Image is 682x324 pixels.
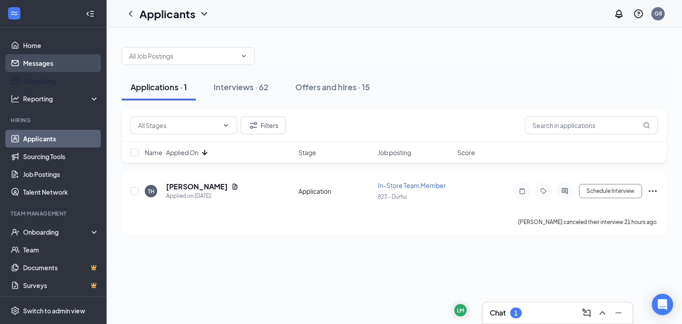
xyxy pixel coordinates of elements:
[23,72,99,90] a: Scheduling
[145,148,198,157] span: Name · Applied On
[457,307,464,314] div: LM
[166,192,238,200] div: Applied on [DATE]
[23,259,99,276] a: DocumentsCrown
[166,182,228,192] h5: [PERSON_NAME]
[517,188,527,195] svg: Note
[654,10,662,17] div: G8
[125,8,136,19] svg: ChevronLeft
[139,6,195,21] h1: Applicants
[231,183,238,190] svg: Document
[378,193,407,200] span: 823 - Durhu
[378,181,446,189] span: In-Store Team Member
[241,116,286,134] button: Filter Filters
[490,308,506,318] h3: Chat
[23,241,99,259] a: Team
[23,148,99,165] a: Sourcing Tools
[199,147,210,158] svg: ArrowDown
[23,228,91,236] div: Onboarding
[652,294,673,315] div: Open Intercom Messenger
[457,148,475,157] span: Score
[298,187,373,196] div: Application
[131,81,187,92] div: Applications · 1
[633,8,644,19] svg: QuestionInfo
[514,309,518,317] div: 1
[11,94,20,103] svg: Analysis
[518,218,658,227] div: [PERSON_NAME] canceled their interview 21 hours ago.
[199,8,210,19] svg: ChevronDown
[298,148,316,157] span: Stage
[11,116,97,124] div: Hiring
[525,116,658,134] input: Search in applications
[647,186,658,196] svg: Ellipses
[214,81,269,92] div: Interviews · 62
[23,94,99,103] div: Reporting
[597,308,608,318] svg: ChevronUp
[595,306,610,320] button: ChevronUp
[86,9,95,18] svg: Collapse
[611,306,626,320] button: Minimize
[222,122,230,129] svg: ChevronDown
[11,306,20,315] svg: Settings
[378,148,411,157] span: Job posting
[559,188,570,195] svg: ActiveChat
[23,306,85,315] div: Switch to admin view
[23,54,99,72] a: Messages
[11,210,97,217] div: Team Management
[240,52,247,60] svg: ChevronDown
[23,130,99,148] a: Applicants
[579,306,594,320] button: ComposeMessage
[23,165,99,183] a: Job Postings
[538,188,549,195] svg: Tag
[129,51,237,61] input: All Job Postings
[248,120,259,131] svg: Filter
[11,228,20,236] svg: UserCheck
[23,36,99,54] a: Home
[613,308,624,318] svg: Minimize
[643,122,650,129] svg: MagnifyingGlass
[10,9,19,18] svg: WorkstreamLogo
[23,183,99,201] a: Talent Network
[295,81,370,92] div: Offers and hires · 15
[138,120,219,130] input: All Stages
[23,276,99,294] a: SurveysCrown
[614,8,624,19] svg: Notifications
[579,184,642,198] button: Schedule Interview
[148,188,155,195] div: TH
[581,308,592,318] svg: ComposeMessage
